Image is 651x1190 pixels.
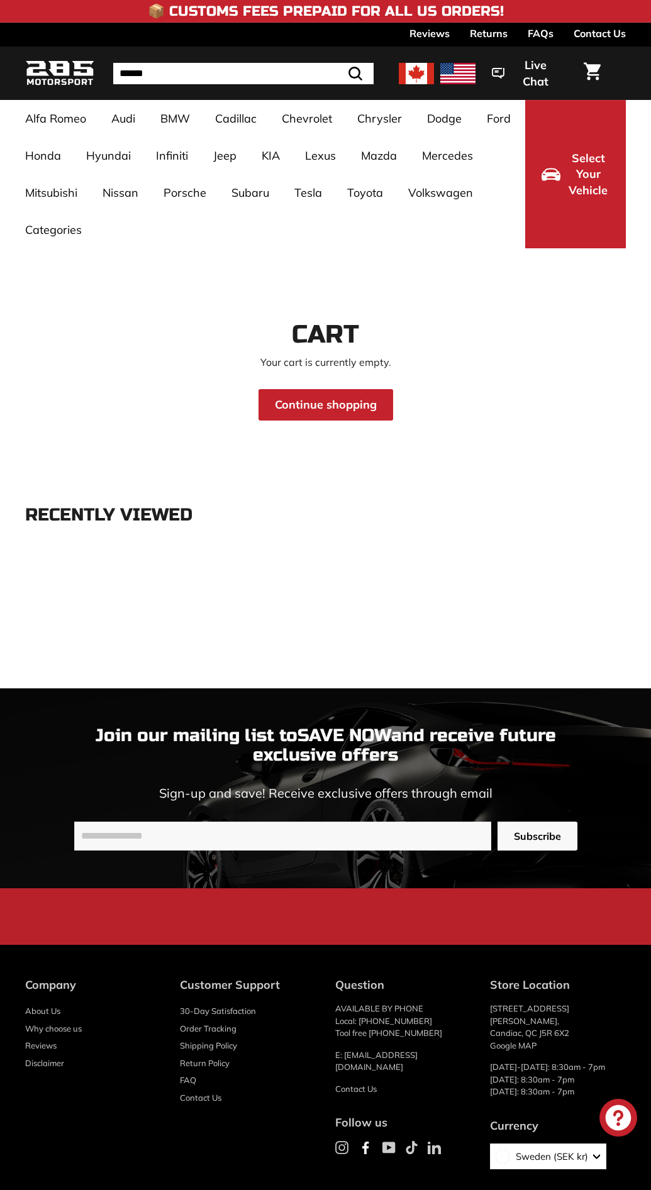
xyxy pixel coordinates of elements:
[259,389,393,421] a: Continue shopping
[269,100,345,137] a: Chevrolet
[99,100,148,137] a: Audi
[74,784,577,803] p: Sign-up and save! Receive exclusive offers through email
[490,1061,626,1098] p: [DATE]-[DATE]: 8:30am - 7pm [DATE]: 8:30am - 7pm [DATE]: 8:30am - 7pm
[13,100,99,137] a: Alfa Romeo
[25,505,626,525] div: Recently viewed
[576,52,608,95] a: Cart
[474,100,523,137] a: Ford
[90,174,151,211] a: Nissan
[409,137,486,174] a: Mercedes
[396,174,486,211] a: Volkswagen
[25,1003,60,1020] a: About Us
[143,137,201,174] a: Infiniti
[25,58,94,88] img: Logo_285_Motorsport_areodynamics_components
[498,822,577,851] button: Subscribe
[180,1037,237,1055] a: Shipping Policy
[25,1020,82,1038] a: Why choose us
[180,1020,236,1038] a: Order Tracking
[490,976,626,993] div: Store Location
[25,1037,57,1055] a: Reviews
[219,174,282,211] a: Subaru
[345,100,415,137] a: Chrysler
[25,321,626,348] h1: Cart
[203,100,269,137] a: Cadillac
[292,137,348,174] a: Lexus
[180,1072,196,1089] a: FAQ
[25,976,161,993] div: Company
[148,4,504,19] h4: 📦 Customs Fees Prepaid for All US Orders!
[335,174,396,211] a: Toyota
[514,829,561,844] span: Subscribe
[528,23,554,44] a: FAQs
[509,1150,588,1164] span: Sweden (SEK kr)
[74,137,143,174] a: Hyundai
[282,174,335,211] a: Tesla
[335,976,471,993] div: Question
[13,211,94,248] a: Categories
[525,100,626,248] button: Select Your Vehicle
[596,1099,641,1140] inbox-online-store-chat: Shopify online store chat
[25,1055,64,1072] a: Disclaimer
[490,1040,537,1050] a: Google MAP
[298,725,391,746] strong: SAVE NOW
[335,1003,471,1040] p: AVAILABLE BY PHONE Local: [PHONE_NUMBER] Tool free [PHONE_NUMBER]
[415,100,474,137] a: Dodge
[490,1143,606,1170] button: Sweden (SEK kr)
[180,976,316,993] div: Customer Support
[13,174,90,211] a: Mitsubishi
[470,23,508,44] a: Returns
[335,1114,471,1131] div: Follow us
[490,1117,606,1134] div: Currency
[25,355,626,370] p: Your cart is currently empty.
[567,150,609,199] span: Select Your Vehicle
[409,23,450,44] a: Reviews
[335,1084,377,1094] a: Contact Us
[335,1049,471,1074] p: E: [EMAIL_ADDRESS][DOMAIN_NAME]
[74,726,577,765] p: Join our mailing list to and receive future exclusive offers
[348,137,409,174] a: Mazda
[113,63,374,84] input: Search
[249,137,292,174] a: KIA
[511,57,560,89] span: Live Chat
[148,100,203,137] a: BMW
[180,1003,256,1020] a: 30-Day Satisfaction
[151,174,219,211] a: Porsche
[180,1089,221,1107] a: Contact Us
[13,137,74,174] a: Honda
[201,137,249,174] a: Jeep
[180,1055,230,1072] a: Return Policy
[490,1003,626,1052] p: [STREET_ADDRESS][PERSON_NAME], Candiac, QC J5R 6X2
[574,23,626,44] a: Contact Us
[476,50,576,97] button: Live Chat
